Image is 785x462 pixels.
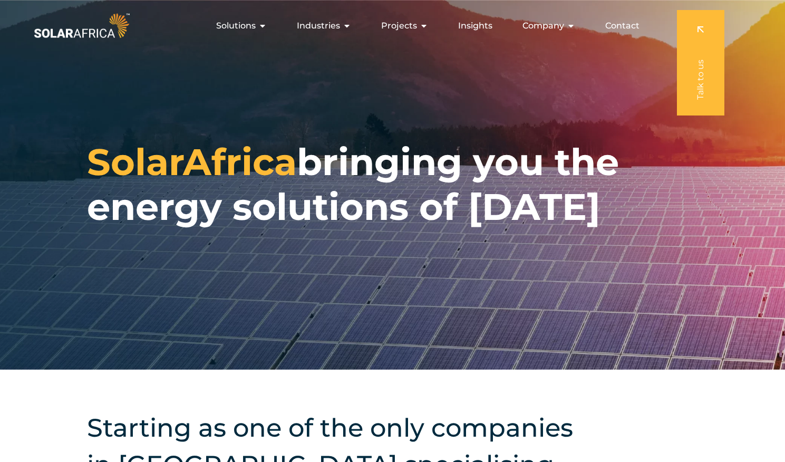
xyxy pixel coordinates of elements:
div: Menu Toggle [132,15,648,36]
nav: Menu [132,15,648,36]
a: Insights [458,20,492,32]
span: Projects [381,20,417,32]
a: Contact [605,20,639,32]
h1: bringing you the energy solutions of [DATE] [87,140,698,229]
span: Industries [297,20,340,32]
span: SolarAfrica [87,139,297,185]
span: Company [522,20,564,32]
span: Solutions [216,20,256,32]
